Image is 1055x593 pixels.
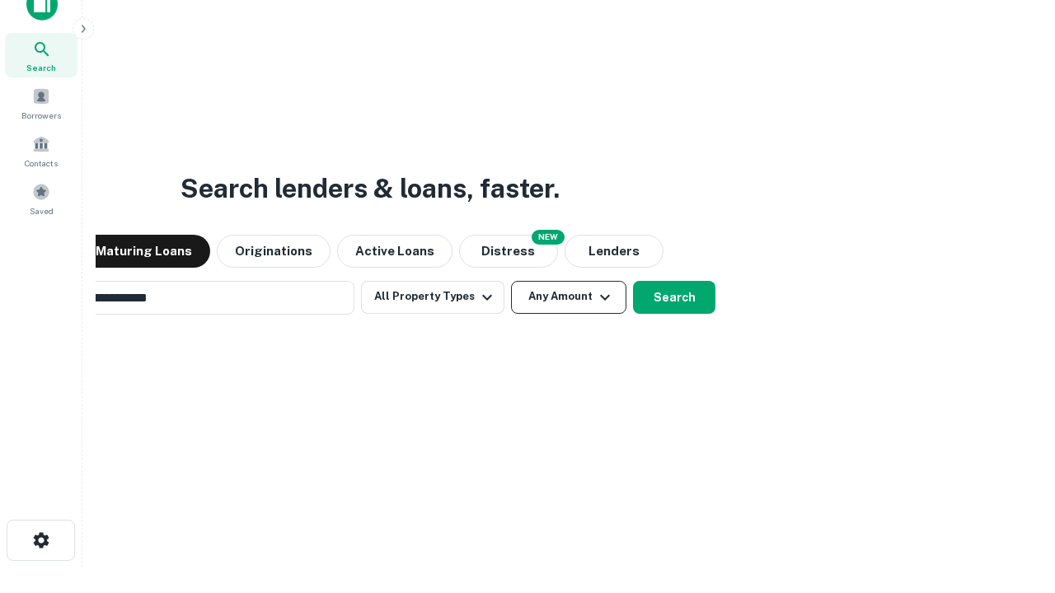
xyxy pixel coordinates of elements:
[511,281,626,314] button: Any Amount
[30,204,54,217] span: Saved
[217,235,331,268] button: Originations
[26,61,56,74] span: Search
[633,281,715,314] button: Search
[565,235,663,268] button: Lenders
[459,235,558,268] button: Search distressed loans with lien and other non-mortgage details.
[77,235,210,268] button: Maturing Loans
[361,281,504,314] button: All Property Types
[973,461,1055,540] iframe: Chat Widget
[5,81,77,125] a: Borrowers
[181,169,560,208] h3: Search lenders & loans, faster.
[5,176,77,221] a: Saved
[25,156,58,170] span: Contacts
[337,235,452,268] button: Active Loans
[21,109,61,122] span: Borrowers
[5,33,77,77] a: Search
[532,230,565,245] div: NEW
[5,128,77,173] a: Contacts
